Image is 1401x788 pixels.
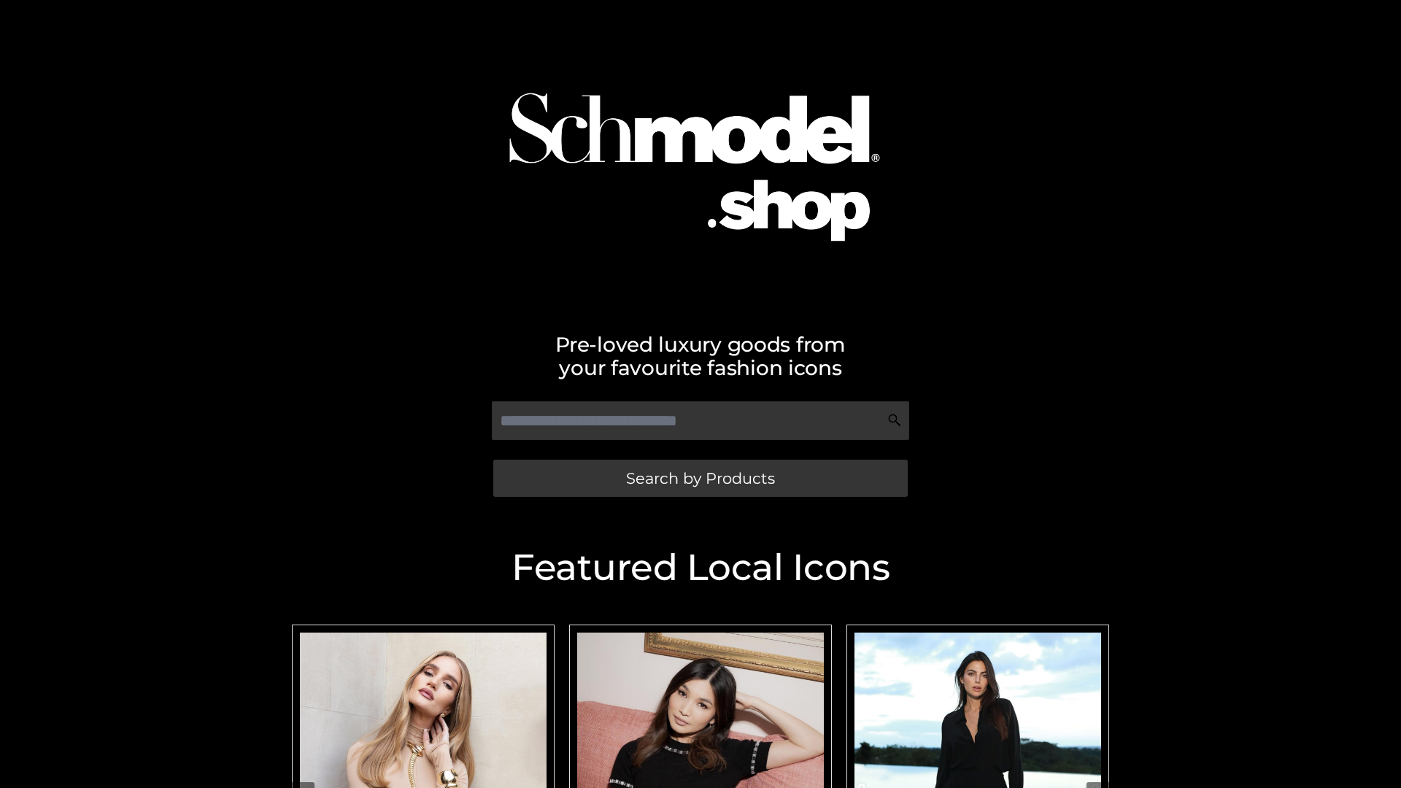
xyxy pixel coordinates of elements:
span: Search by Products [626,471,775,486]
a: Search by Products [493,460,908,497]
h2: Pre-loved luxury goods from your favourite fashion icons [285,333,1116,379]
h2: Featured Local Icons​ [285,549,1116,586]
img: Search Icon [887,413,902,428]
